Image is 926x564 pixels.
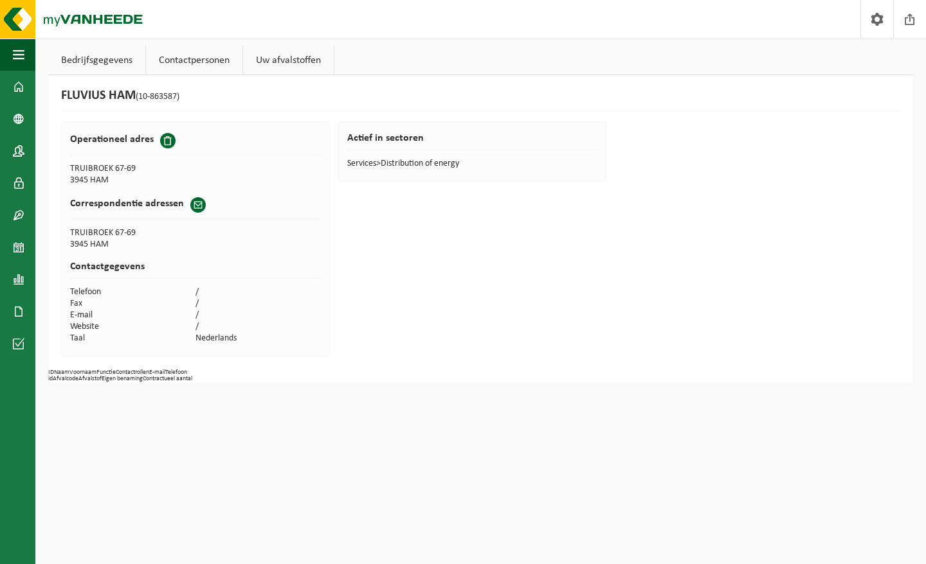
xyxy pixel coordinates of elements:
[165,369,187,376] th: Telefoon
[70,239,321,251] td: 3945 HAM
[70,321,195,333] td: Website
[116,369,149,376] th: Contactrollen
[195,286,321,298] td: /
[70,197,184,210] h2: Correspondentie adressen
[70,175,195,186] td: 3945 HAM
[195,321,321,333] td: /
[70,298,195,310] td: Fax
[195,333,321,344] td: Nederlands
[70,261,321,279] h2: Contactgegevens
[146,46,242,75] a: Contactpersonen
[78,376,102,382] th: Afvalstof
[102,376,143,382] th: Eigen benaming
[48,376,53,382] th: id
[136,92,179,101] span: (10-863587)
[96,369,116,376] th: Functie
[149,369,165,376] th: E-mail
[70,310,195,321] td: E-mail
[195,298,321,310] td: /
[53,376,78,382] th: Afvalcode
[70,133,154,146] h2: Operationeel adres
[243,46,334,75] a: Uw afvalstoffen
[70,227,321,239] td: TRUIBROEK 67-69
[48,369,54,376] th: ID
[347,133,598,150] h2: Actief in sectoren
[61,88,179,105] h1: FLUVIUS HAM
[347,158,598,170] td: Services>Distribution of energy
[143,376,192,382] th: Contractueel aantal
[69,369,96,376] th: Voornaam
[195,310,321,321] td: /
[70,333,195,344] td: Taal
[48,46,145,75] a: Bedrijfsgegevens
[70,163,195,175] td: TRUIBROEK 67-69
[70,286,195,298] td: Telefoon
[54,369,69,376] th: Naam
